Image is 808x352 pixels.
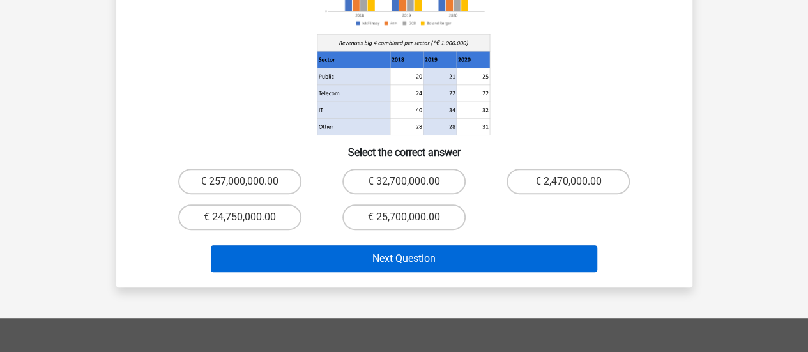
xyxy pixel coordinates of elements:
[342,204,466,230] label: € 25,700,000.00
[137,136,672,158] h6: Select the correct answer
[342,169,466,194] label: € 32,700,000.00
[507,169,630,194] label: € 2,470,000.00
[211,245,597,272] button: Next Question
[178,204,301,230] label: € 24,750,000.00
[178,169,301,194] label: € 257,000,000.00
